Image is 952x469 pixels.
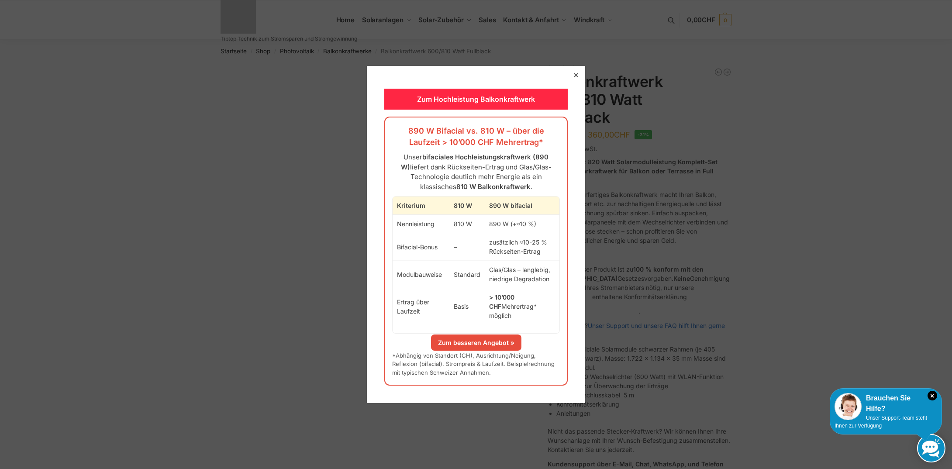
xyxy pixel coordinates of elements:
[449,233,485,261] td: –
[401,153,549,171] strong: bifaciales Hochleistungskraftwerk (890 W)
[449,197,485,215] th: 810 W
[485,197,559,215] th: 890 W bifacial
[392,352,560,377] p: *Abhängig von Standort (CH), Ausrichtung/Neigung, Reflexion (bifacial), Strompreis & Laufzeit. Be...
[489,293,514,310] strong: > 10’000 CHF
[485,261,559,288] td: Glas/Glas – langlebig, niedrige Degradation
[431,335,521,351] a: Zum besseren Angebot »
[392,125,560,148] h3: 890 W Bifacial vs. 810 W – über die Laufzeit > 10’000 CHF Mehrertrag*
[393,261,449,288] td: Modulbauweise
[485,215,559,233] td: 890 W (+≈10 %)
[393,233,449,261] td: Bifacial-Bonus
[449,215,485,233] td: 810 W
[835,393,862,420] img: Customer service
[835,393,937,414] div: Brauchen Sie Hilfe?
[456,183,531,191] strong: 810 W Balkonkraftwerk
[393,197,449,215] th: Kriterium
[384,89,568,110] div: Zum Hochleistung Balkonkraftwerk
[449,288,485,325] td: Basis
[485,288,559,325] td: Mehrertrag* möglich
[928,391,937,400] i: Schließen
[485,233,559,261] td: zusätzlich ≈10-25 % Rückseiten-Ertrag
[392,152,560,192] p: Unser liefert dank Rückseiten-Ertrag und Glas/Glas-Technologie deutlich mehr Energie als ein klas...
[449,261,485,288] td: Standard
[393,288,449,325] td: Ertrag über Laufzeit
[835,415,927,429] span: Unser Support-Team steht Ihnen zur Verfügung
[393,215,449,233] td: Nennleistung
